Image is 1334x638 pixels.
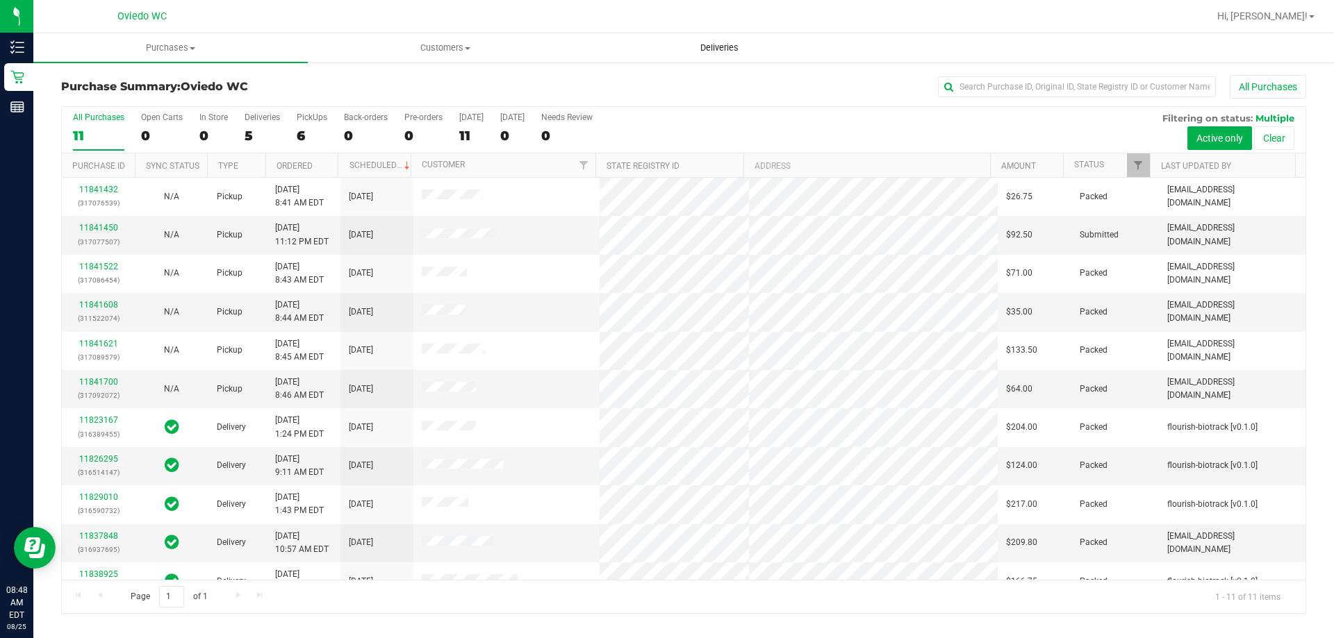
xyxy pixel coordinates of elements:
[245,112,280,122] div: Deliveries
[275,260,324,287] span: [DATE] 8:43 AM EDT
[349,536,373,549] span: [DATE]
[159,586,184,607] input: 1
[33,33,308,62] a: Purchases
[164,307,179,317] span: Not Applicable
[218,161,238,171] a: Type
[277,161,313,171] a: Ordered
[164,268,179,278] span: Not Applicable
[349,459,373,472] span: [DATE]
[70,274,126,287] p: (317086454)
[1006,459,1037,472] span: $124.00
[6,621,27,632] p: 08/25
[10,70,24,84] inline-svg: Retail
[1074,160,1104,169] a: Status
[1006,344,1037,357] span: $133.50
[6,584,27,621] p: 08:48 AM EDT
[1167,260,1297,287] span: [EMAIL_ADDRESS][DOMAIN_NAME]
[500,128,525,144] div: 0
[119,586,219,607] span: Page of 1
[1167,183,1297,210] span: [EMAIL_ADDRESS][DOMAIN_NAME]
[1167,498,1258,511] span: flourish-biotrack [v0.1.0]
[70,196,126,210] p: (317076539)
[607,161,680,171] a: State Registry ID
[164,384,179,394] span: Not Applicable
[297,128,327,144] div: 6
[349,344,373,357] span: [DATE]
[165,571,179,591] span: In Sync
[1006,383,1032,396] span: $64.00
[349,498,373,511] span: [DATE]
[73,112,124,122] div: All Purchases
[1001,161,1036,171] a: Amount
[1127,153,1150,177] a: Filter
[1080,228,1119,242] span: Submitted
[349,421,373,434] span: [DATE]
[349,228,373,242] span: [DATE]
[275,376,324,402] span: [DATE] 8:46 AM EDT
[1080,267,1107,280] span: Packed
[349,160,413,170] a: Scheduled
[404,112,443,122] div: Pre-orders
[61,81,476,93] h3: Purchase Summary:
[141,128,183,144] div: 0
[70,466,126,479] p: (316514147)
[1006,190,1032,203] span: $26.75
[217,344,242,357] span: Pickup
[70,351,126,364] p: (317089579)
[1080,536,1107,549] span: Packed
[217,190,242,203] span: Pickup
[1006,267,1032,280] span: $71.00
[70,235,126,249] p: (317077507)
[1167,337,1297,364] span: [EMAIL_ADDRESS][DOMAIN_NAME]
[1167,421,1258,434] span: flourish-biotrack [v0.1.0]
[79,377,118,387] a: 11841700
[165,455,179,475] span: In Sync
[1080,498,1107,511] span: Packed
[275,414,324,440] span: [DATE] 1:24 PM EDT
[217,536,246,549] span: Delivery
[79,492,118,502] a: 11829010
[164,305,179,319] button: N/A
[79,569,118,579] a: 11838925
[349,575,373,588] span: [DATE]
[938,76,1216,97] input: Search Purchase ID, Original ID, State Registry ID or Customer Name...
[117,10,167,22] span: Oviedo WC
[79,339,118,349] a: 11841621
[275,299,324,325] span: [DATE] 8:44 AM EDT
[1080,575,1107,588] span: Packed
[1167,299,1297,325] span: [EMAIL_ADDRESS][DOMAIN_NAME]
[459,112,484,122] div: [DATE]
[422,160,465,169] a: Customer
[573,153,595,177] a: Filter
[217,383,242,396] span: Pickup
[10,100,24,114] inline-svg: Reports
[79,300,118,310] a: 11841608
[1161,161,1231,171] a: Last Updated By
[164,267,179,280] button: N/A
[275,530,329,556] span: [DATE] 10:57 AM EDT
[297,112,327,122] div: PickUps
[79,262,118,271] a: 11841522
[70,504,126,517] p: (316590732)
[217,498,246,511] span: Delivery
[70,543,126,556] p: (316937695)
[1167,530,1297,556] span: [EMAIL_ADDRESS][DOMAIN_NAME]
[349,190,373,203] span: [DATE]
[164,345,179,355] span: Not Applicable
[1255,112,1294,124] span: Multiple
[164,228,179,242] button: N/A
[1006,305,1032,319] span: $35.00
[1080,383,1107,396] span: Packed
[164,383,179,396] button: N/A
[165,417,179,437] span: In Sync
[1080,459,1107,472] span: Packed
[164,344,179,357] button: N/A
[349,267,373,280] span: [DATE]
[165,532,179,552] span: In Sync
[1006,421,1037,434] span: $204.00
[275,183,324,210] span: [DATE] 8:41 AM EDT
[275,221,329,248] span: [DATE] 11:12 PM EDT
[79,454,118,464] a: 11826295
[217,305,242,319] span: Pickup
[1230,75,1306,99] button: All Purchases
